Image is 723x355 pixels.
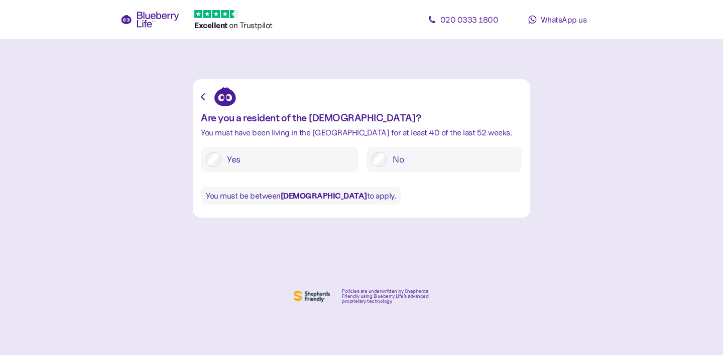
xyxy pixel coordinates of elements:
div: Are you a resident of the [DEMOGRAPHIC_DATA]? [201,112,522,123]
label: No [387,152,517,167]
div: Policies are underwritten by Shepherds Friendly using Blueberry Life’s advanced proprietary techn... [342,289,431,304]
span: on Trustpilot [229,20,273,30]
b: [DEMOGRAPHIC_DATA] [281,191,367,201]
a: WhatsApp us [512,10,602,30]
div: You must have been living in the [GEOGRAPHIC_DATA] for at least 40 of the last 52 weeks. [201,128,522,137]
div: You must be between to apply. [201,187,401,205]
a: 020 0333 1800 [418,10,508,30]
span: WhatsApp us [541,15,587,25]
img: Shephers Friendly [292,288,332,304]
span: Excellent ️ [194,20,229,30]
span: 020 0333 1800 [440,15,499,25]
label: Yes [221,152,353,167]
